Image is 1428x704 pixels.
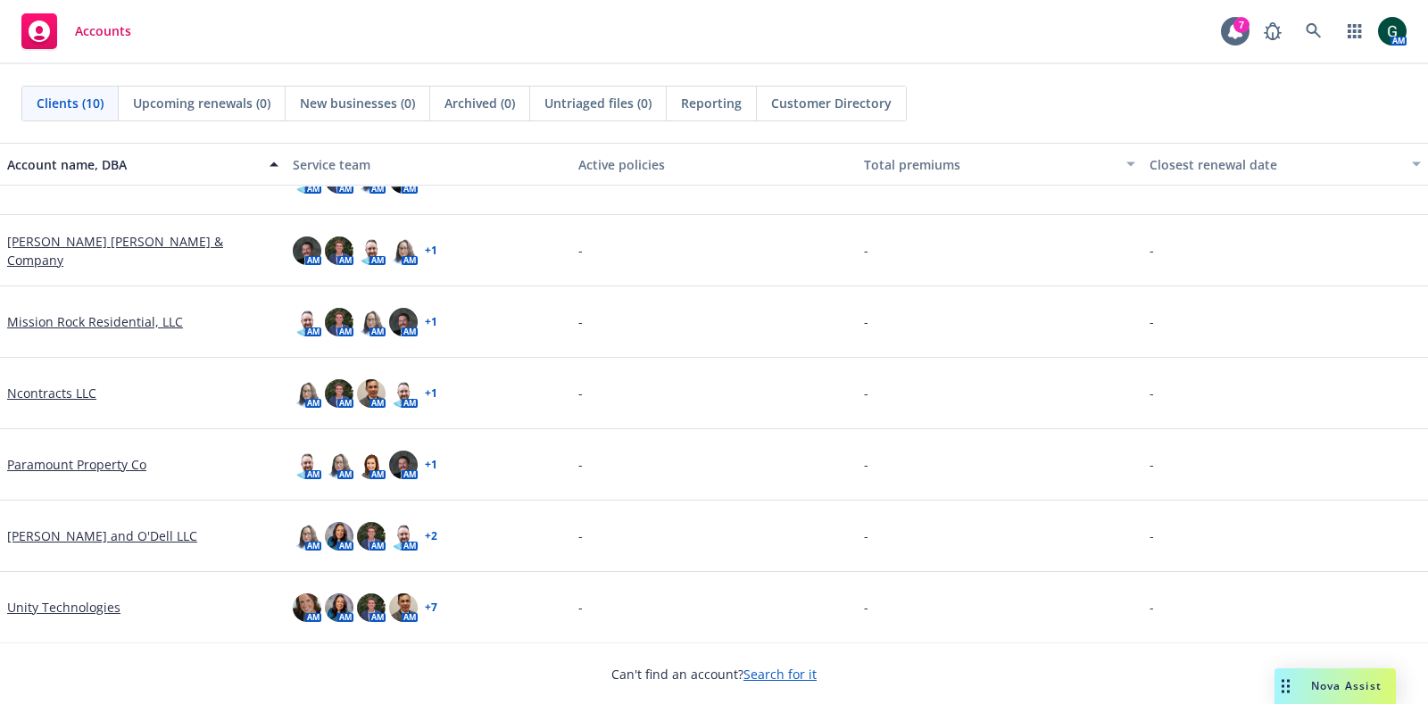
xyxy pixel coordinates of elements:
img: photo [325,451,353,479]
div: Service team [293,155,564,174]
a: Search [1296,13,1332,49]
img: photo [357,308,386,336]
span: - [864,312,868,331]
a: + 1 [425,317,437,327]
a: Report a Bug [1255,13,1291,49]
img: photo [389,451,418,479]
img: photo [389,379,418,408]
button: Total premiums [857,143,1142,186]
span: - [864,598,868,617]
img: photo [293,451,321,479]
a: Search for it [743,666,817,683]
span: Customer Directory [771,94,892,112]
img: photo [325,236,353,265]
img: photo [293,522,321,551]
button: Nova Assist [1274,668,1396,704]
span: - [578,384,583,402]
a: Ncontracts LLC [7,384,96,402]
img: photo [293,308,321,336]
img: photo [357,379,386,408]
img: photo [293,236,321,265]
img: photo [357,522,386,551]
span: - [864,384,868,402]
img: photo [293,593,321,622]
span: Clients (10) [37,94,104,112]
img: photo [357,451,386,479]
span: - [578,455,583,474]
img: photo [325,593,353,622]
a: [PERSON_NAME] [PERSON_NAME] & Company [7,232,278,269]
a: + 1 [425,388,437,399]
img: photo [389,236,418,265]
img: photo [389,308,418,336]
div: Account name, DBA [7,155,259,174]
a: Accounts [14,6,138,56]
a: Paramount Property Co [7,455,146,474]
div: Closest renewal date [1150,155,1401,174]
a: Mission Rock Residential, LLC [7,312,183,331]
button: Closest renewal date [1142,143,1428,186]
button: Service team [286,143,571,186]
img: photo [1378,17,1407,46]
span: Accounts [75,24,131,38]
a: + 2 [425,531,437,542]
a: + 1 [425,460,437,470]
span: Untriaged files (0) [544,94,652,112]
a: + 7 [425,602,437,613]
span: - [1150,384,1154,402]
span: - [1150,312,1154,331]
div: Drag to move [1274,668,1297,704]
a: Unity Technologies [7,598,120,617]
span: Archived (0) [444,94,515,112]
span: - [578,241,583,260]
a: [PERSON_NAME] and O'Dell LLC [7,526,197,545]
img: photo [325,308,353,336]
img: photo [389,593,418,622]
img: photo [357,593,386,622]
img: photo [325,522,353,551]
img: photo [389,522,418,551]
span: - [1150,526,1154,545]
span: - [578,312,583,331]
span: Can't find an account? [611,665,817,683]
span: - [578,526,583,545]
span: - [864,455,868,474]
a: + 1 [425,245,437,256]
span: Reporting [681,94,742,112]
a: Switch app [1337,13,1373,49]
img: photo [325,379,353,408]
span: Upcoming renewals (0) [133,94,270,112]
span: - [1150,598,1154,617]
span: - [1150,455,1154,474]
span: - [864,526,868,545]
div: Active policies [578,155,850,174]
span: Nova Assist [1311,678,1382,693]
div: Total premiums [864,155,1116,174]
span: - [578,598,583,617]
span: - [1150,241,1154,260]
span: New businesses (0) [300,94,415,112]
img: photo [357,236,386,265]
div: 7 [1233,17,1249,33]
button: Active policies [571,143,857,186]
img: photo [293,379,321,408]
span: - [864,241,868,260]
